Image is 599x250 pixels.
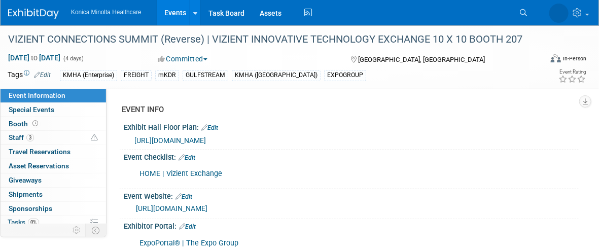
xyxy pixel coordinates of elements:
div: GULFSTREAM [183,70,228,81]
a: Edit [175,193,192,200]
img: Annette O'Mahoney [549,4,569,23]
td: Personalize Event Tab Strip [68,224,86,237]
span: Tasks [8,218,39,226]
a: Event Information [1,89,106,102]
a: Edit [201,124,218,131]
button: Committed [154,54,212,64]
span: [DATE] [DATE] [8,53,61,62]
a: Travel Reservations [1,145,106,159]
a: Tasks0% [1,216,106,229]
div: Event Rating [558,69,586,75]
div: Event Checklist: [124,150,579,163]
span: Travel Reservations [9,148,71,156]
span: Shipments [9,190,43,198]
span: 0% [28,219,39,226]
a: Edit [179,223,196,230]
span: 3 [26,134,34,141]
a: Edit [179,154,195,161]
div: Event Format [496,53,586,68]
a: [URL][DOMAIN_NAME] [136,204,207,212]
div: mKDR [155,70,179,81]
span: Asset Reservations [9,162,69,170]
span: [GEOGRAPHIC_DATA], [GEOGRAPHIC_DATA] [358,56,485,63]
a: Giveaways [1,173,106,187]
span: Event Information [9,91,65,99]
div: FREIGHT [121,70,152,81]
a: Special Events [1,103,106,117]
div: EXPOGROUP [324,70,366,81]
div: Exhibitor Portal: [124,219,579,232]
span: Konica Minolta Healthcare [71,9,142,16]
div: Event Website: [124,189,579,202]
a: Shipments [1,188,106,201]
div: VIZIENT CONNECTIONS SUMMIT (Reverse) | VIZIENT INNOVATIVE TECHNOLOGY EXCHANGE 10 X 10 BOOTH 207 [5,30,530,49]
a: [URL][DOMAIN_NAME] [134,136,206,145]
span: Sponsorships [9,204,52,212]
a: ExpoPortal® | The Expo Group [139,239,238,247]
td: Tags [8,69,51,81]
span: Booth not reserved yet [30,120,40,127]
img: Format-Inperson.png [551,54,561,62]
div: KMHA ([GEOGRAPHIC_DATA]) [232,70,321,81]
span: Potential Scheduling Conflict -- at least one attendee is tagged in another overlapping event. [91,133,98,142]
span: Special Events [9,105,54,114]
span: (4 days) [62,55,84,62]
span: Giveaways [9,176,42,184]
div: In-Person [562,55,586,62]
span: Booth [9,120,40,128]
a: HOME | Vizient Exchange [139,169,222,178]
td: Toggle Event Tabs [86,224,107,237]
a: Booth [1,117,106,131]
div: Exhibit Hall Floor Plan: [124,120,579,133]
span: Staff [9,133,34,141]
img: ExhibitDay [8,9,59,19]
a: Asset Reservations [1,159,106,173]
a: Edit [34,72,51,79]
a: Staff3 [1,131,106,145]
span: to [29,54,39,62]
a: Sponsorships [1,202,106,216]
div: KMHA (Enterprise) [60,70,117,81]
div: EVENT INFO [122,104,571,115]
